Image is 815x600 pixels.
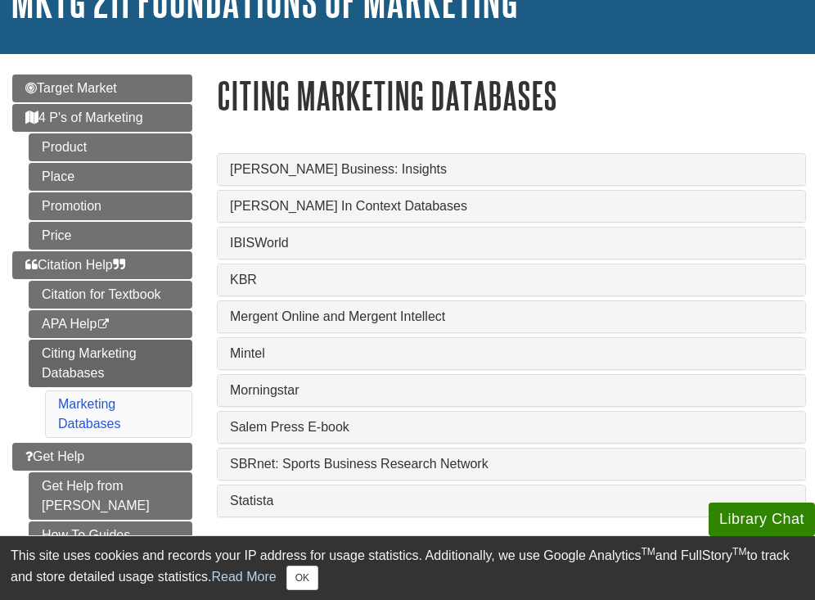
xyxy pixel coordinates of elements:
a: Place [29,163,192,191]
a: Price [29,222,192,250]
button: Close [286,566,318,590]
a: Citation Help [12,251,192,279]
h1: Citing Marketing Databases [217,74,806,116]
span: Target Market [25,81,117,95]
a: Mintel [230,346,793,361]
a: Morningstar [230,383,793,398]
a: SBRnet: Sports Business Research Network [230,457,793,471]
span: 4 P's of Marketing [25,111,143,124]
a: Get Help from [PERSON_NAME] [29,472,192,520]
p: See with DOI if your article includes a . [217,534,806,557]
a: APA Help [29,310,192,338]
a: Target Market [12,74,192,102]
a: How To Guides [29,521,192,549]
span: Get Help [25,449,84,463]
sup: TM [641,546,655,557]
a: 4 P's of Marketing [12,104,192,132]
a: Salem Press E-book [230,420,793,435]
a: Marketing Databases [58,397,121,431]
a: Statista [230,494,793,508]
button: Library Chat [709,503,815,536]
a: Mergent Online and Mergent Intellect [230,309,793,324]
a: Citing Marketing Databases [29,340,192,387]
div: Guide Page Menu [12,74,192,598]
sup: TM [732,546,746,557]
i: This link opens in a new window [97,319,110,330]
a: Citation for Textbook [29,281,192,309]
a: [PERSON_NAME] In Context Databases [230,199,793,214]
a: Product [29,133,192,161]
a: Read More [211,570,276,584]
div: This site uses cookies and records your IP address for usage statistics. Additionally, we use Goo... [11,546,804,590]
a: IBISWorld [230,236,793,250]
a: Promotion [29,192,192,220]
a: Get Help [12,443,192,471]
a: [PERSON_NAME] Business: Insights [230,162,793,177]
a: KBR [230,273,793,287]
span: Citation Help [25,258,125,272]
